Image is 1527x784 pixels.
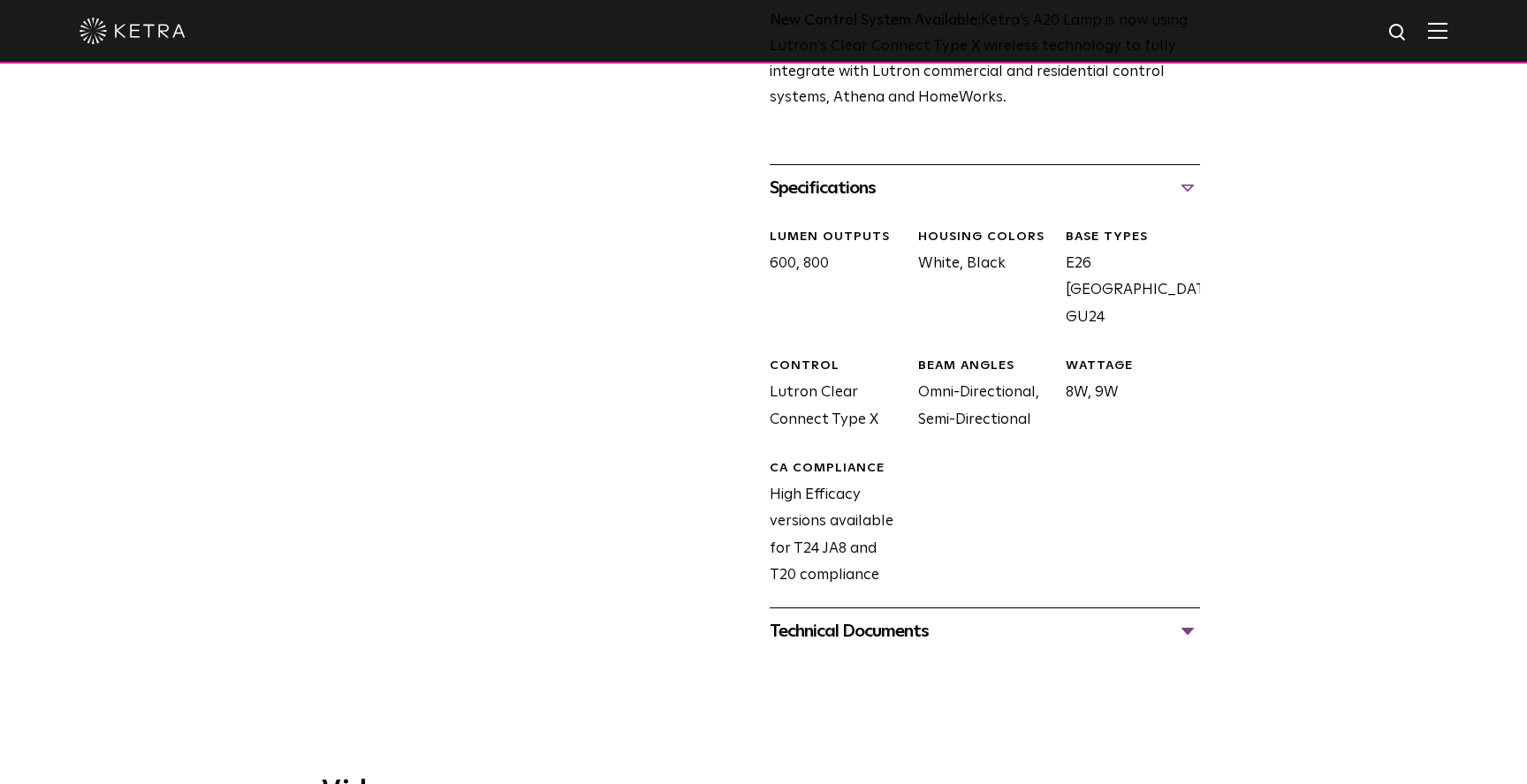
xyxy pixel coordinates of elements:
[770,174,1200,202] div: Specifications
[918,229,1052,246] div: HOUSING COLORS
[770,460,904,478] div: CA Compliance
[918,358,1052,375] div: BEAM ANGLES
[1066,358,1200,375] div: WATTAGE
[1052,358,1200,433] div: 8W, 9W
[756,460,904,590] div: High Efficacy versions available for T24 JA8 and T20 compliance
[756,229,904,331] div: 600, 800
[1387,22,1409,44] img: search icon
[770,229,904,246] div: LUMEN OUTPUTS
[770,617,1200,645] div: Technical Documents
[1066,229,1200,246] div: BASE TYPES
[770,358,904,375] div: CONTROL
[905,229,1052,331] div: White, Black
[905,358,1052,433] div: Omni-Directional, Semi-Directional
[1052,229,1200,331] div: E26 [GEOGRAPHIC_DATA], GU24
[1428,22,1447,39] img: Hamburger%20Nav.svg
[756,358,904,433] div: Lutron Clear Connect Type X
[80,18,186,44] img: ketra-logo-2019-white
